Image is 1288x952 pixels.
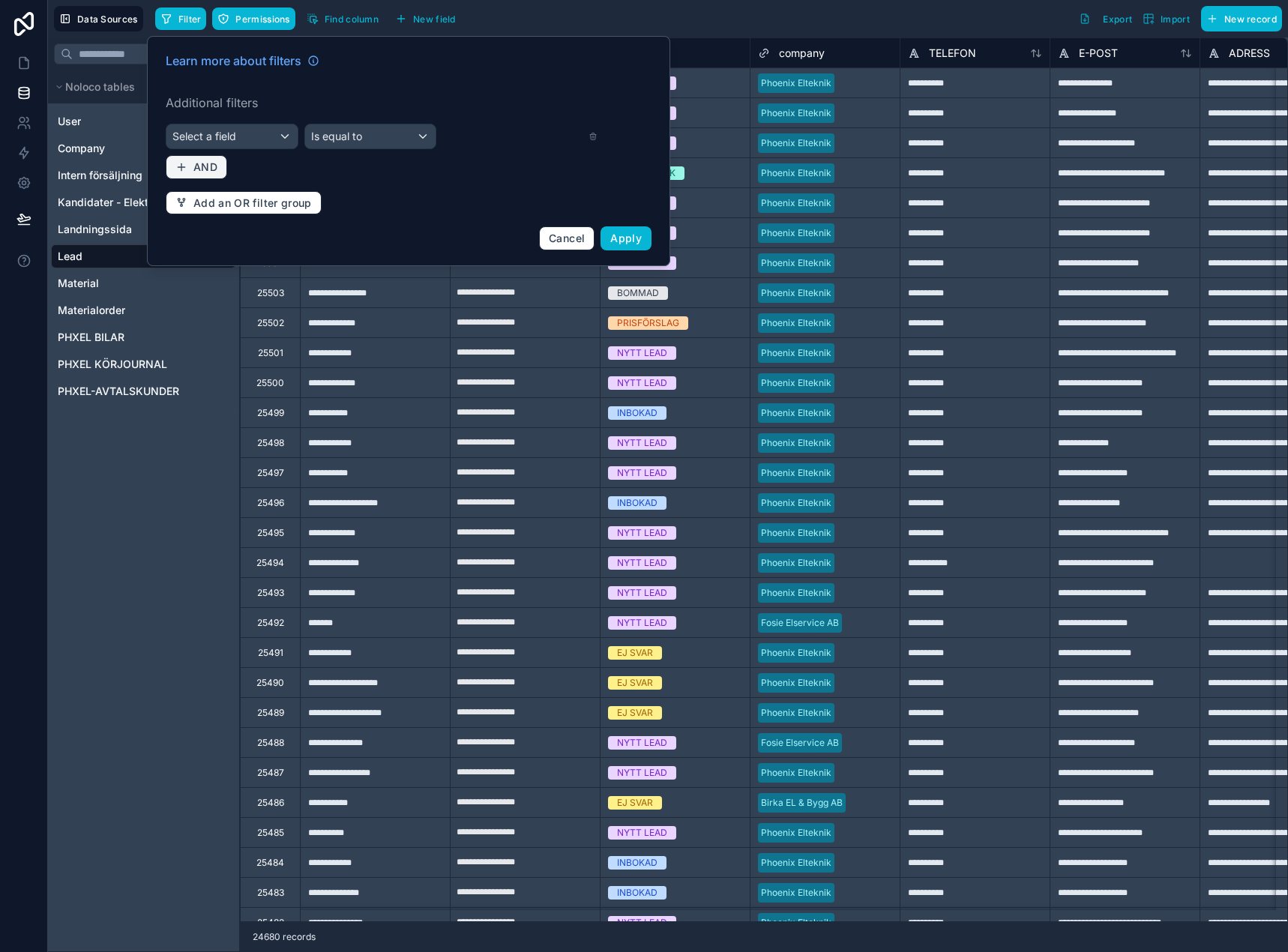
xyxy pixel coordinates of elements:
span: Find column [325,13,379,25]
span: 24680 records [253,931,316,943]
div: Phoenix Elteknik [761,316,831,330]
div: NYTT LEAD [617,616,667,630]
div: 25492 [257,617,284,629]
div: 25490 [256,677,284,689]
div: 25499 [257,407,284,419]
span: TELEFON [929,46,976,61]
div: BOMMAD [617,286,659,300]
div: 25494 [256,557,284,569]
div: Birka EL & Bygg AB [761,796,843,810]
a: Permissions [212,7,301,30]
div: 25488 [257,737,284,749]
button: Permissions [212,7,295,30]
div: Phoenix Elteknik [761,916,831,930]
span: Export [1103,13,1132,25]
div: Phoenix Elteknik [761,496,831,510]
button: Find column [301,7,384,30]
button: Select a field [166,124,298,149]
div: Phoenix Elteknik [761,676,831,690]
div: Phoenix Elteknik [761,106,831,120]
div: NYTT LEAD [617,436,667,450]
div: 25500 [256,377,284,389]
span: E-POST [1079,46,1118,61]
div: INBOKAD [617,886,657,900]
button: New record [1201,6,1282,31]
div: Phoenix Elteknik [761,886,831,900]
span: New record [1224,13,1277,25]
div: 25489 [257,707,284,719]
div: 25503 [257,287,284,299]
div: Phoenix Elteknik [761,706,831,720]
span: ADRESS [1229,46,1270,61]
button: Export [1074,6,1137,31]
label: Additional filters [166,94,651,112]
span: Permissions [235,13,289,25]
div: NYTT LEAD [617,346,667,360]
div: Phoenix Elteknik [761,196,831,210]
span: Add an OR filter group [193,196,312,210]
a: New record [1195,6,1282,31]
button: Import [1137,6,1195,31]
div: EJ SVAR [617,706,653,720]
span: Import [1161,13,1190,25]
div: Phoenix Elteknik [761,226,831,240]
a: Learn more about filters [166,52,319,70]
button: Cancel [539,226,595,250]
div: Phoenix Elteknik [761,136,831,150]
div: Phoenix Elteknik [761,166,831,180]
button: New field [390,7,461,30]
div: EJ SVAR [617,646,653,660]
div: 25496 [257,497,284,509]
span: Select a field [172,130,236,142]
div: NYTT LEAD [617,736,667,750]
button: Apply [601,226,651,250]
div: NYTT LEAD [617,826,667,840]
div: Phoenix Elteknik [761,646,831,660]
div: 25502 [257,317,284,329]
div: Phoenix Elteknik [761,346,831,360]
button: Add an OR filter group [166,191,322,215]
div: 25486 [257,797,284,809]
div: NYTT LEAD [617,376,667,390]
div: 25487 [257,767,284,779]
div: NYTT LEAD [617,586,667,600]
div: Phoenix Elteknik [761,526,831,540]
span: Learn more about filters [166,52,301,70]
div: Fosie Elservice AB [761,736,839,750]
div: Phoenix Elteknik [761,406,831,420]
div: 25485 [257,827,284,839]
span: Data Sources [77,13,138,25]
div: Phoenix Elteknik [761,856,831,870]
span: Is equal to [311,130,362,142]
div: INBOKAD [617,496,657,510]
div: NYTT LEAD [617,916,667,930]
div: 25498 [257,437,284,449]
button: AND [166,155,227,179]
div: 25491 [258,647,283,659]
div: INBOKAD [617,406,657,420]
div: NYTT LEAD [617,526,667,540]
div: Phoenix Elteknik [761,586,831,600]
span: Apply [610,232,642,244]
div: 25495 [257,527,284,539]
div: EJ SVAR [617,796,653,810]
button: Data Sources [54,6,143,31]
div: Phoenix Elteknik [761,436,831,450]
div: 25493 [257,587,284,599]
div: EJ SVAR [617,676,653,690]
div: 25497 [257,467,284,479]
div: NYTT LEAD [617,766,667,780]
div: Phoenix Elteknik [761,466,831,480]
span: Filter [178,13,202,25]
div: 25484 [256,857,284,869]
div: Fosie Elservice AB [761,616,839,630]
div: Phoenix Elteknik [761,376,831,390]
div: PRISFÖRSLAG [617,316,679,330]
div: Phoenix Elteknik [761,556,831,570]
button: Filter [155,7,207,30]
div: Phoenix Elteknik [761,76,831,90]
div: Phoenix Elteknik [761,826,831,840]
button: Is equal to [304,124,437,149]
span: New field [413,13,456,25]
div: 25483 [257,887,284,899]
